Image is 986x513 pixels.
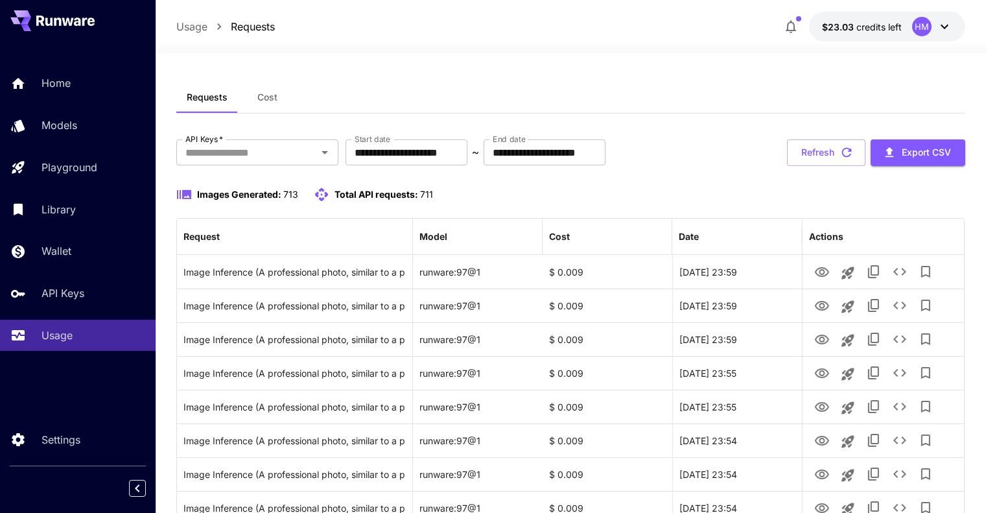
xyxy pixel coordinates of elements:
[856,21,902,32] span: credits left
[41,75,71,91] p: Home
[809,326,835,352] button: View Image
[887,394,913,420] button: See details
[41,432,80,447] p: Settings
[335,189,418,200] span: Total API requests:
[861,259,887,285] button: Copy TaskUUID
[835,429,861,455] button: Launch in playground
[316,143,334,161] button: Open
[913,326,939,352] button: Add to library
[413,390,543,424] div: runware:97@1
[672,255,802,289] div: 30 Aug, 2025 23:59
[231,19,275,34] a: Requests
[787,139,865,166] button: Refresh
[679,231,699,242] div: Date
[543,322,672,356] div: $ 0.009
[887,427,913,453] button: See details
[912,17,932,36] div: HM
[887,259,913,285] button: See details
[672,457,802,491] div: 30 Aug, 2025 23:54
[672,289,802,322] div: 30 Aug, 2025 23:59
[887,292,913,318] button: See details
[672,390,802,424] div: 30 Aug, 2025 23:55
[197,189,281,200] span: Images Generated:
[913,360,939,386] button: Add to library
[543,457,672,491] div: $ 0.009
[183,357,406,390] div: Click to copy prompt
[861,326,887,352] button: Copy TaskUUID
[871,139,965,166] button: Export CSV
[835,260,861,286] button: Launch in playground
[861,394,887,420] button: Copy TaskUUID
[419,231,447,242] div: Model
[183,390,406,424] div: Click to copy prompt
[809,12,965,42] button: $23.02619HM
[420,189,433,200] span: 711
[913,427,939,453] button: Add to library
[41,160,97,175] p: Playground
[183,323,406,356] div: Click to copy prompt
[41,243,71,259] p: Wallet
[861,292,887,318] button: Copy TaskUUID
[355,134,390,145] label: Start date
[139,477,156,500] div: Collapse sidebar
[835,395,861,421] button: Launch in playground
[809,292,835,318] button: View Image
[887,461,913,487] button: See details
[822,21,856,32] span: $23.03
[861,360,887,386] button: Copy TaskUUID
[413,356,543,390] div: runware:97@1
[672,356,802,390] div: 30 Aug, 2025 23:55
[672,424,802,457] div: 30 Aug, 2025 23:54
[887,360,913,386] button: See details
[543,289,672,322] div: $ 0.009
[41,117,77,133] p: Models
[41,328,73,343] p: Usage
[257,91,277,103] span: Cost
[887,326,913,352] button: See details
[809,231,843,242] div: Actions
[913,292,939,318] button: Add to library
[835,328,861,353] button: Launch in playground
[861,427,887,453] button: Copy TaskUUID
[493,134,525,145] label: End date
[187,91,228,103] span: Requests
[835,294,861,320] button: Launch in playground
[183,424,406,457] div: Click to copy prompt
[183,289,406,322] div: Click to copy prompt
[413,255,543,289] div: runware:97@1
[809,460,835,487] button: View Image
[672,322,802,356] div: 30 Aug, 2025 23:59
[183,231,220,242] div: Request
[861,461,887,487] button: Copy TaskUUID
[809,258,835,285] button: View Image
[185,134,223,145] label: API Keys
[913,259,939,285] button: Add to library
[129,480,146,497] button: Collapse sidebar
[176,19,207,34] a: Usage
[822,20,902,34] div: $23.02619
[913,394,939,420] button: Add to library
[183,458,406,491] div: Click to copy prompt
[835,361,861,387] button: Launch in playground
[809,393,835,420] button: View Image
[472,145,479,160] p: ~
[543,255,672,289] div: $ 0.009
[549,231,570,242] div: Cost
[413,289,543,322] div: runware:97@1
[913,461,939,487] button: Add to library
[543,424,672,457] div: $ 0.009
[543,356,672,390] div: $ 0.009
[543,390,672,424] div: $ 0.009
[283,189,298,200] span: 713
[835,462,861,488] button: Launch in playground
[183,256,406,289] div: Click to copy prompt
[176,19,275,34] nav: breadcrumb
[413,457,543,491] div: runware:97@1
[413,322,543,356] div: runware:97@1
[41,202,76,217] p: Library
[809,427,835,453] button: View Image
[41,285,84,301] p: API Keys
[809,359,835,386] button: View Image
